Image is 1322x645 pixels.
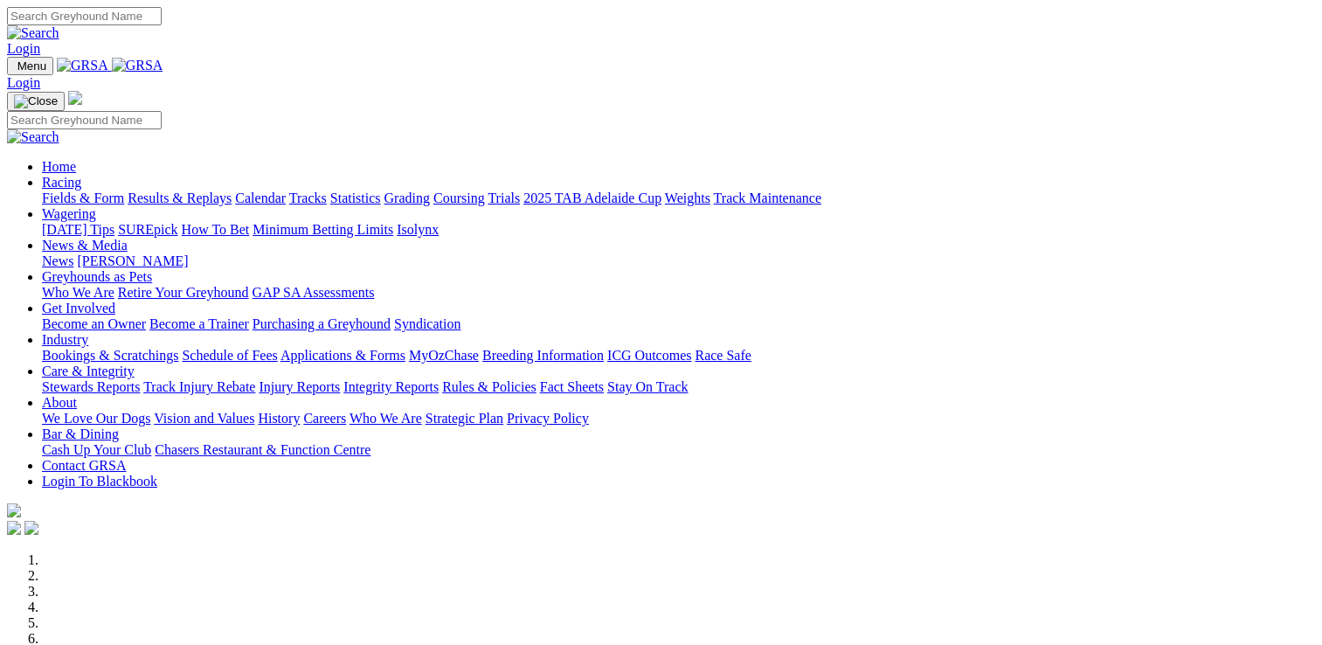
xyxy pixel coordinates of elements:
[42,458,126,473] a: Contact GRSA
[154,411,254,426] a: Vision and Values
[42,238,128,253] a: News & Media
[42,474,157,489] a: Login To Blackbook
[7,521,21,535] img: facebook.svg
[280,348,405,363] a: Applications & Forms
[143,379,255,394] a: Track Injury Rebate
[182,222,250,237] a: How To Bet
[7,75,40,90] a: Login
[118,222,177,237] a: SUREpick
[17,59,46,73] span: Menu
[7,503,21,517] img: logo-grsa-white.png
[42,332,88,347] a: Industry
[540,379,604,394] a: Fact Sheets
[42,253,73,268] a: News
[330,191,381,205] a: Statistics
[42,222,1315,238] div: Wagering
[14,94,58,108] img: Close
[350,411,422,426] a: Who We Are
[7,25,59,41] img: Search
[482,348,604,363] a: Breeding Information
[253,222,393,237] a: Minimum Betting Limits
[397,222,439,237] a: Isolynx
[42,159,76,174] a: Home
[42,316,1315,332] div: Get Involved
[289,191,327,205] a: Tracks
[384,191,430,205] a: Grading
[128,191,232,205] a: Results & Replays
[665,191,710,205] a: Weights
[112,58,163,73] img: GRSA
[253,316,391,331] a: Purchasing a Greyhound
[42,427,119,441] a: Bar & Dining
[155,442,370,457] a: Chasers Restaurant & Function Centre
[253,285,375,300] a: GAP SA Assessments
[42,442,151,457] a: Cash Up Your Club
[42,222,114,237] a: [DATE] Tips
[258,411,300,426] a: History
[42,175,81,190] a: Racing
[607,348,691,363] a: ICG Outcomes
[42,316,146,331] a: Become an Owner
[523,191,661,205] a: 2025 TAB Adelaide Cup
[42,206,96,221] a: Wagering
[7,41,40,56] a: Login
[118,285,249,300] a: Retire Your Greyhound
[42,379,140,394] a: Stewards Reports
[42,285,1315,301] div: Greyhounds as Pets
[57,58,108,73] img: GRSA
[433,191,485,205] a: Coursing
[7,57,53,75] button: Toggle navigation
[42,364,135,378] a: Care & Integrity
[42,411,150,426] a: We Love Our Dogs
[77,253,188,268] a: [PERSON_NAME]
[343,379,439,394] a: Integrity Reports
[442,379,536,394] a: Rules & Policies
[7,92,65,111] button: Toggle navigation
[488,191,520,205] a: Trials
[182,348,277,363] a: Schedule of Fees
[394,316,460,331] a: Syndication
[42,269,152,284] a: Greyhounds as Pets
[507,411,589,426] a: Privacy Policy
[24,521,38,535] img: twitter.svg
[42,253,1315,269] div: News & Media
[42,285,114,300] a: Who We Are
[7,7,162,25] input: Search
[695,348,751,363] a: Race Safe
[235,191,286,205] a: Calendar
[714,191,821,205] a: Track Maintenance
[42,191,124,205] a: Fields & Form
[68,91,82,105] img: logo-grsa-white.png
[7,111,162,129] input: Search
[42,379,1315,395] div: Care & Integrity
[42,411,1315,427] div: About
[149,316,249,331] a: Become a Trainer
[303,411,346,426] a: Careers
[42,191,1315,206] div: Racing
[7,129,59,145] img: Search
[607,379,688,394] a: Stay On Track
[259,379,340,394] a: Injury Reports
[42,442,1315,458] div: Bar & Dining
[42,395,77,410] a: About
[42,348,178,363] a: Bookings & Scratchings
[409,348,479,363] a: MyOzChase
[42,348,1315,364] div: Industry
[426,411,503,426] a: Strategic Plan
[42,301,115,316] a: Get Involved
